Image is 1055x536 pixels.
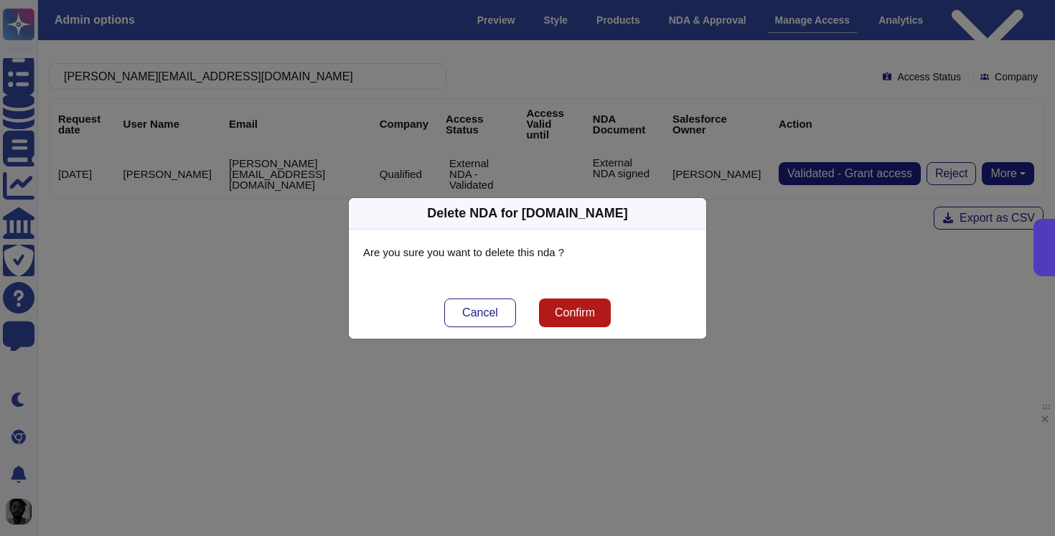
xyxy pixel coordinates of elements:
span: Cancel [462,307,498,319]
p: Are you sure you want to delete this nda ? [363,244,692,261]
span: Confirm [555,307,595,319]
div: Delete NDA for [DOMAIN_NAME] [427,204,627,223]
button: Confirm [539,298,611,327]
button: Cancel [444,298,516,327]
